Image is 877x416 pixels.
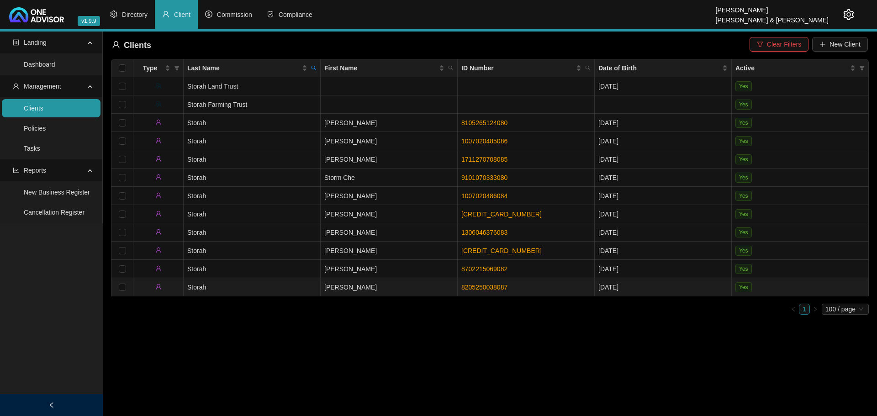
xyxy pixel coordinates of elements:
td: [PERSON_NAME] [321,242,458,260]
td: Storah [184,187,321,205]
span: left [791,306,796,312]
span: Yes [735,227,752,237]
span: 100 / page [825,304,865,314]
span: search [309,61,318,75]
span: dollar [205,11,212,18]
td: [PERSON_NAME] [321,205,458,223]
span: user [13,83,19,90]
td: Storah Land Trust [184,77,321,95]
td: [PERSON_NAME] [321,260,458,278]
span: Yes [735,136,752,146]
span: line-chart [13,167,19,174]
td: Storah [184,150,321,169]
td: [DATE] [595,114,732,132]
li: 1 [799,304,810,315]
span: user [155,174,162,180]
span: v1.9.9 [78,16,100,26]
li: Previous Page [788,304,799,315]
span: Yes [735,118,752,128]
td: [PERSON_NAME] [321,223,458,242]
a: Cancellation Register [24,209,85,216]
span: user [155,211,162,217]
span: user [155,156,162,162]
span: Commission [217,11,252,18]
span: Yes [735,81,752,91]
td: Storah [184,169,321,187]
span: search [583,61,592,75]
span: setting [843,9,854,20]
td: [PERSON_NAME] [321,114,458,132]
td: Storah [184,132,321,150]
td: [DATE] [595,205,732,223]
a: 8702215069082 [461,265,507,273]
span: Directory [122,11,148,18]
a: 1007020485086 [461,137,507,145]
a: 1 [799,304,809,314]
span: New Client [829,39,861,49]
span: setting [110,11,117,18]
a: 1007020486084 [461,192,507,200]
span: user [155,229,162,235]
span: First Name [324,63,437,73]
td: Storah [184,205,321,223]
span: Yes [735,191,752,201]
a: Clients [24,105,43,112]
button: left [788,304,799,315]
span: Reports [24,167,46,174]
span: Landing [24,39,47,46]
td: Storah [184,242,321,260]
span: Type [137,63,163,73]
span: search [585,65,591,71]
a: 9101070333080 [461,174,507,181]
span: plus [819,41,826,47]
span: safety [267,11,274,18]
td: Storm Che [321,169,458,187]
td: [PERSON_NAME] [321,150,458,169]
span: Yes [735,246,752,256]
a: Dashboard [24,61,55,68]
td: [DATE] [595,187,732,205]
td: [DATE] [595,260,732,278]
span: filter [172,61,181,75]
span: search [311,65,317,71]
span: filter [757,41,763,47]
a: New Business Register [24,189,90,196]
th: Date of Birth [595,59,732,77]
span: right [813,306,818,312]
span: filter [857,61,866,75]
span: search [448,65,454,71]
td: [DATE] [595,150,732,169]
span: left [48,402,55,408]
span: Last Name [187,63,300,73]
th: Last Name [184,59,321,77]
span: user [155,265,162,272]
td: Storah [184,223,321,242]
span: team [155,83,162,89]
td: [DATE] [595,132,732,150]
td: [PERSON_NAME] [321,132,458,150]
div: [PERSON_NAME] [716,2,829,12]
span: user [155,192,162,199]
span: user [162,11,169,18]
span: user [155,119,162,126]
span: Yes [735,209,752,219]
td: [DATE] [595,278,732,296]
span: Compliance [279,11,312,18]
span: user [155,137,162,144]
span: user [112,41,120,49]
th: Type [133,59,184,77]
span: Yes [735,154,752,164]
a: Policies [24,125,46,132]
div: [PERSON_NAME] & [PERSON_NAME] [716,12,829,22]
td: Storah [184,260,321,278]
a: [CREDIT_CARD_NUMBER] [461,247,542,254]
div: Page Size [822,304,869,315]
td: [PERSON_NAME] [321,187,458,205]
td: [DATE] [595,169,732,187]
span: team [155,101,162,107]
a: Tasks [24,145,40,152]
li: Next Page [810,304,821,315]
span: Yes [735,100,752,110]
td: [DATE] [595,77,732,95]
button: right [810,304,821,315]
